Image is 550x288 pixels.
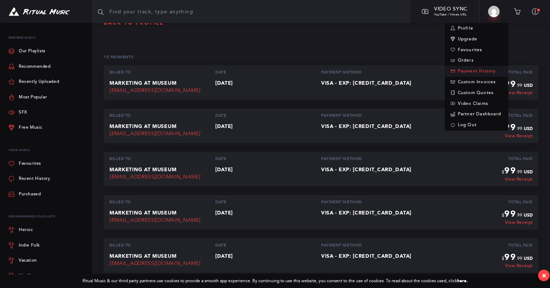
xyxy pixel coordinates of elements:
span: USD [522,256,533,261]
a: Upgrade [445,34,508,45]
p: Marketing at Museum [109,124,215,129]
p: visa - EXP: [CREDIT_CARD_DATA] [321,124,427,129]
a: View Receipt [502,90,533,96]
a: Favourites [9,156,41,171]
p: Payment Method [321,156,427,161]
p: Marketing at Museum [109,253,215,259]
p: [EMAIL_ADDRESS][DOMAIN_NAME] [109,129,215,137]
p: Marketing at Museum [109,167,215,173]
div: × [542,271,546,280]
div: Vacation [19,258,37,263]
p: Total Paid [508,70,533,75]
p: Billed To [109,156,215,161]
p: [EMAIL_ADDRESS][DOMAIN_NAME] [109,259,215,266]
p: Total Paid [508,156,533,161]
p: Billed To [109,113,215,118]
p: Payment Method [321,243,427,248]
img: Ritual Music [9,7,70,16]
span: 99 [504,165,516,176]
div: Heroic [19,228,33,232]
p: Date [215,70,321,75]
a: Partner Dashboard [445,109,508,120]
p: [EMAIL_ADDRESS][DOMAIN_NAME] [109,173,215,180]
p: Total Paid [508,200,533,204]
p: Total Paid [508,243,533,248]
span: 99 [504,208,516,219]
p: Your Music [9,144,86,156]
a: Recommended [9,59,51,74]
a: Recent History [9,171,50,186]
span: YouTube / Vimeo URL [434,13,466,16]
a: View Receipt [502,220,533,225]
p: Billed To [109,243,215,248]
div: Hip Hop [19,274,36,278]
span: USD [522,126,533,131]
div: Ritual Music & our third party partners use cookies to provide a smooth app experience. By contin... [82,279,468,284]
p: $ .99 [502,209,533,225]
p: [EMAIL_ADDRESS][DOMAIN_NAME] [109,86,215,93]
a: Our Playlists [9,44,45,59]
p: [DATE] [215,80,321,86]
p: Marketing at Museum [109,80,215,86]
p: Payment Method [321,200,427,204]
a: Orders [445,55,508,66]
a: Recently Uploaded [9,74,59,89]
p: $ .99 [502,252,533,268]
span: 99 [504,252,516,262]
p: $ .99 [502,79,533,95]
a: View Receipt [502,263,533,269]
span: USD [522,83,533,88]
p: Billed To [109,200,215,204]
a: Vacation [9,253,86,268]
span: USD [522,169,533,174]
p: Browse Music [9,32,86,44]
a: Custom Quotes [445,88,508,98]
a: Indie Folk [9,238,86,253]
p: Payment Method [321,113,427,118]
a: Favourites [445,45,508,56]
div: Indie Folk [19,243,40,248]
p: 10 Payments [104,55,133,59]
a: Profile [445,23,508,34]
p: visa - EXP: [CREDIT_CARD_DATA] [321,80,427,86]
p: Marketing at Museum [109,210,215,216]
a: View Receipt [502,134,533,139]
p: $ .99 [502,122,533,138]
p: [DATE] [215,210,321,216]
p: Date [215,156,321,161]
div: Recommended Playlists [9,211,86,222]
p: [DATE] [215,167,321,173]
p: [DATE] [215,124,321,129]
a: Custom Invoices [445,77,508,88]
a: Purchased [9,187,41,202]
p: Date [215,113,321,118]
a: Most Popular [9,89,47,105]
a: Heroic [9,222,86,238]
a: Payment History [445,66,508,77]
span: USD [522,213,533,218]
a: Video Claims [445,98,508,109]
a: View Receipt [502,177,533,182]
span: 99 [504,79,516,89]
a: Free Music [9,120,42,135]
p: visa - EXP: [CREDIT_CARD_DATA] [321,210,427,216]
a: here. [457,278,468,283]
p: Total Paid [508,113,533,118]
p: Date [215,243,321,248]
p: [DATE] [215,253,321,259]
p: Billed To [109,70,215,75]
a: Log Out [445,120,508,130]
p: Payment Method [321,70,427,75]
span: Video Sync [434,6,468,12]
a: Hip Hop [9,268,86,283]
p: [EMAIL_ADDRESS][DOMAIN_NAME] [109,216,215,223]
p: visa - EXP: [CREDIT_CARD_DATA] [321,167,427,173]
p: Date [215,200,321,204]
p: visa - EXP: [CREDIT_CARD_DATA] [321,253,427,259]
a: SFX [9,105,27,120]
span: 99 [504,122,516,132]
p: $ .99 [502,165,533,182]
img: Marketing at Museum [488,6,500,17]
